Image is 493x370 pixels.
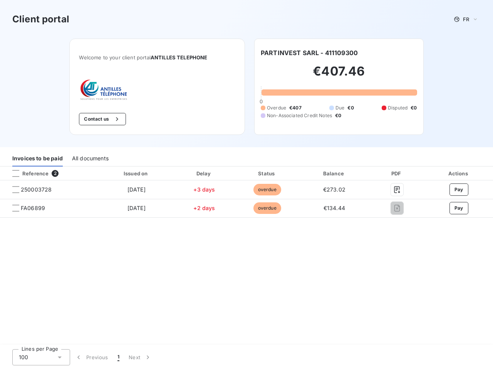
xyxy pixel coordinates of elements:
span: [DATE] [127,205,146,211]
span: +3 days [193,186,215,193]
div: Status [236,170,298,177]
span: €0 [411,104,417,111]
span: Disputed [388,104,407,111]
span: €273.02 [323,186,345,193]
div: Delay [175,170,233,177]
span: FR [463,16,469,22]
button: Contact us [79,113,126,125]
span: €134.44 [324,205,345,211]
span: +2 days [193,205,215,211]
span: €0 [347,104,354,111]
span: 250003728 [21,186,52,193]
div: Balance [301,170,367,177]
span: Non-Associated Credit Notes [267,112,332,119]
div: All documents [72,150,109,166]
span: FA06899 [21,204,45,212]
span: €407 [289,104,302,111]
div: Invoices to be paid [12,150,63,166]
h2: €407.46 [261,64,417,87]
div: Reference [6,170,49,177]
span: Welcome to your client portal [79,54,235,61]
span: €0 [335,112,341,119]
span: 1 [117,353,119,361]
span: 100 [19,353,28,361]
div: PDF [371,170,423,177]
span: Overdue [267,104,286,111]
h6: PARTINVEST SARL - 411109300 [261,48,358,57]
button: Previous [70,349,113,365]
span: 2 [52,170,59,177]
button: Pay [449,183,468,196]
h3: Client portal [12,12,69,26]
div: Issued on [101,170,172,177]
button: Next [124,349,156,365]
img: Company logo [79,79,128,101]
span: [DATE] [127,186,146,193]
span: ANTILLES TELEPHONE [151,54,208,61]
span: overdue [253,184,281,195]
span: 0 [260,98,263,104]
button: 1 [113,349,124,365]
button: Pay [449,202,468,214]
div: Actions [426,170,491,177]
span: overdue [253,202,281,214]
span: Due [335,104,344,111]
